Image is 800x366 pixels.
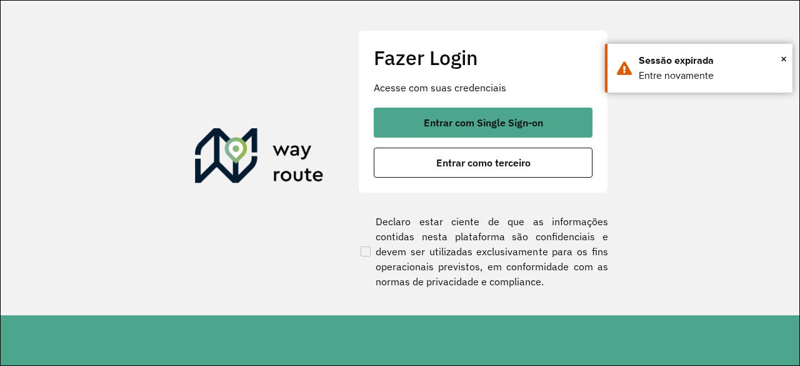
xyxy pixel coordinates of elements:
[639,68,783,83] div: Entre novamente
[374,148,592,178] button: button
[781,49,787,68] button: Close
[436,158,531,168] span: Entrar como terceiro
[195,128,324,188] img: Roteirizador AmbevTech
[639,53,783,68] div: Sessão expirada
[424,118,543,128] span: Entrar com Single Sign-on
[781,49,787,68] span: ×
[374,80,592,95] p: Acesse com suas credenciais
[374,108,592,138] button: button
[374,46,592,69] h2: Fazer Login
[358,214,608,289] label: Declaro estar ciente de que as informações contidas nesta plataforma são confidenciais e devem se...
